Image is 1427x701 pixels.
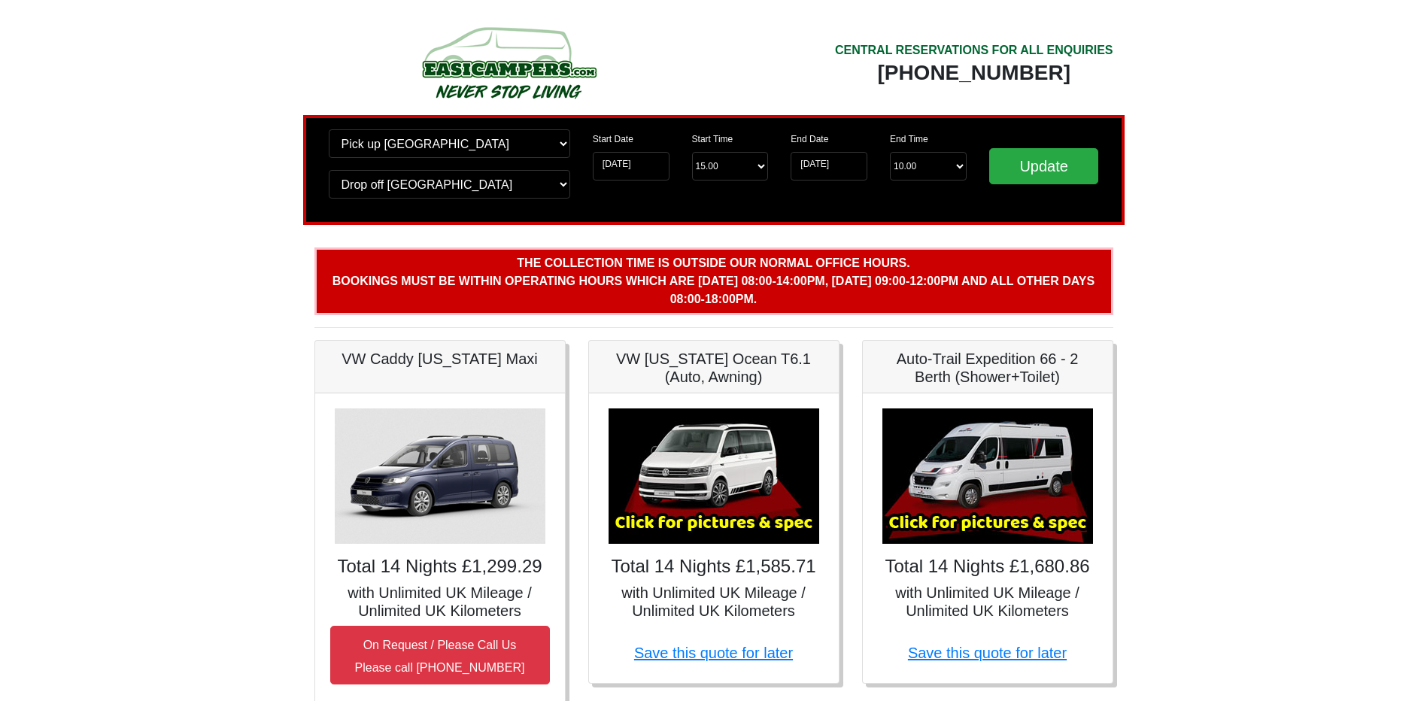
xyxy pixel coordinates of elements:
img: VW California Ocean T6.1 (Auto, Awning) [609,408,819,544]
h5: VW Caddy [US_STATE] Maxi [330,350,550,368]
h5: with Unlimited UK Mileage / Unlimited UK Kilometers [604,584,824,620]
div: CENTRAL RESERVATIONS FOR ALL ENQUIRIES [835,41,1113,59]
input: Update [989,148,1099,184]
h4: Total 14 Nights £1,299.29 [330,556,550,578]
h5: with Unlimited UK Mileage / Unlimited UK Kilometers [330,584,550,620]
img: campers-checkout-logo.png [366,21,651,104]
small: On Request / Please Call Us Please call [PHONE_NUMBER] [355,639,525,674]
button: On Request / Please Call UsPlease call [PHONE_NUMBER] [330,626,550,684]
div: [PHONE_NUMBER] [835,59,1113,86]
h4: Total 14 Nights £1,680.86 [878,556,1098,578]
h5: VW [US_STATE] Ocean T6.1 (Auto, Awning) [604,350,824,386]
b: The collection time is outside our normal office hours. Bookings must be within operating hours w... [332,256,1095,305]
a: Save this quote for later [634,645,793,661]
label: End Date [791,132,828,146]
h5: Auto-Trail Expedition 66 - 2 Berth (Shower+Toilet) [878,350,1098,386]
h4: Total 14 Nights £1,585.71 [604,556,824,578]
label: Start Time [692,132,733,146]
input: Start Date [593,152,669,181]
a: Save this quote for later [908,645,1067,661]
label: Start Date [593,132,633,146]
h5: with Unlimited UK Mileage / Unlimited UK Kilometers [878,584,1098,620]
img: VW Caddy California Maxi [335,408,545,544]
img: Auto-Trail Expedition 66 - 2 Berth (Shower+Toilet) [882,408,1093,544]
label: End Time [890,132,928,146]
input: Return Date [791,152,867,181]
